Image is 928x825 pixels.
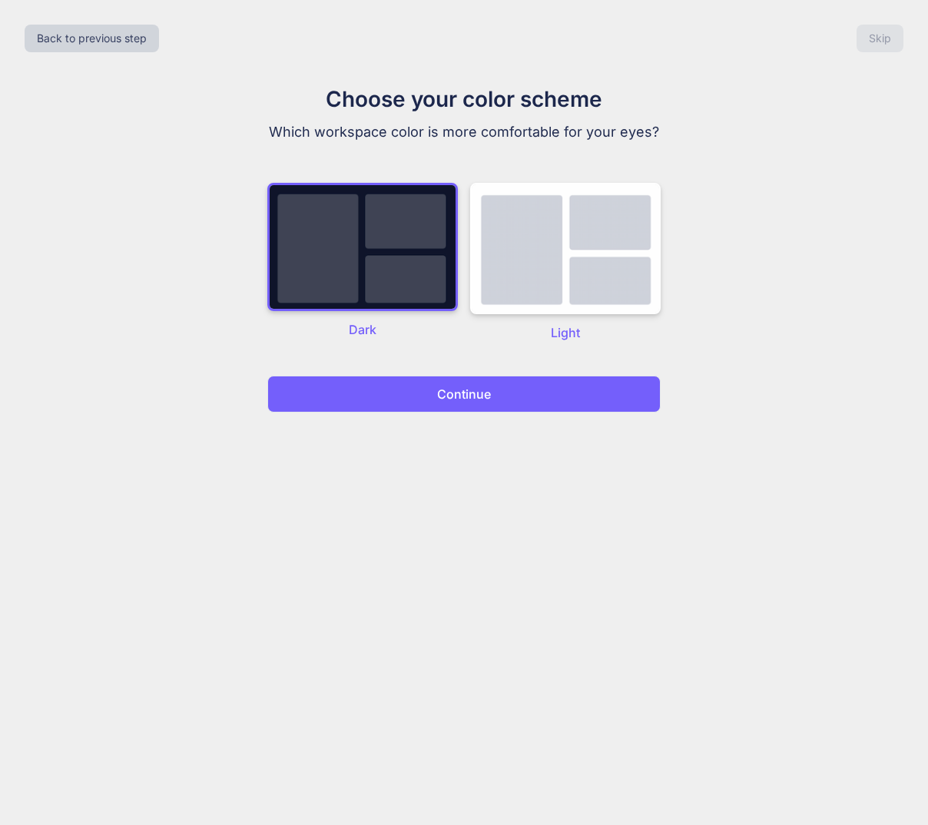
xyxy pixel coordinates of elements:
[267,320,458,339] p: Dark
[206,121,722,143] p: Which workspace color is more comfortable for your eyes?
[470,183,661,314] img: dark
[437,385,491,403] p: Continue
[206,83,722,115] h1: Choose your color scheme
[267,183,458,311] img: dark
[25,25,159,52] button: Back to previous step
[470,323,661,342] p: Light
[267,376,661,412] button: Continue
[857,25,903,52] button: Skip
